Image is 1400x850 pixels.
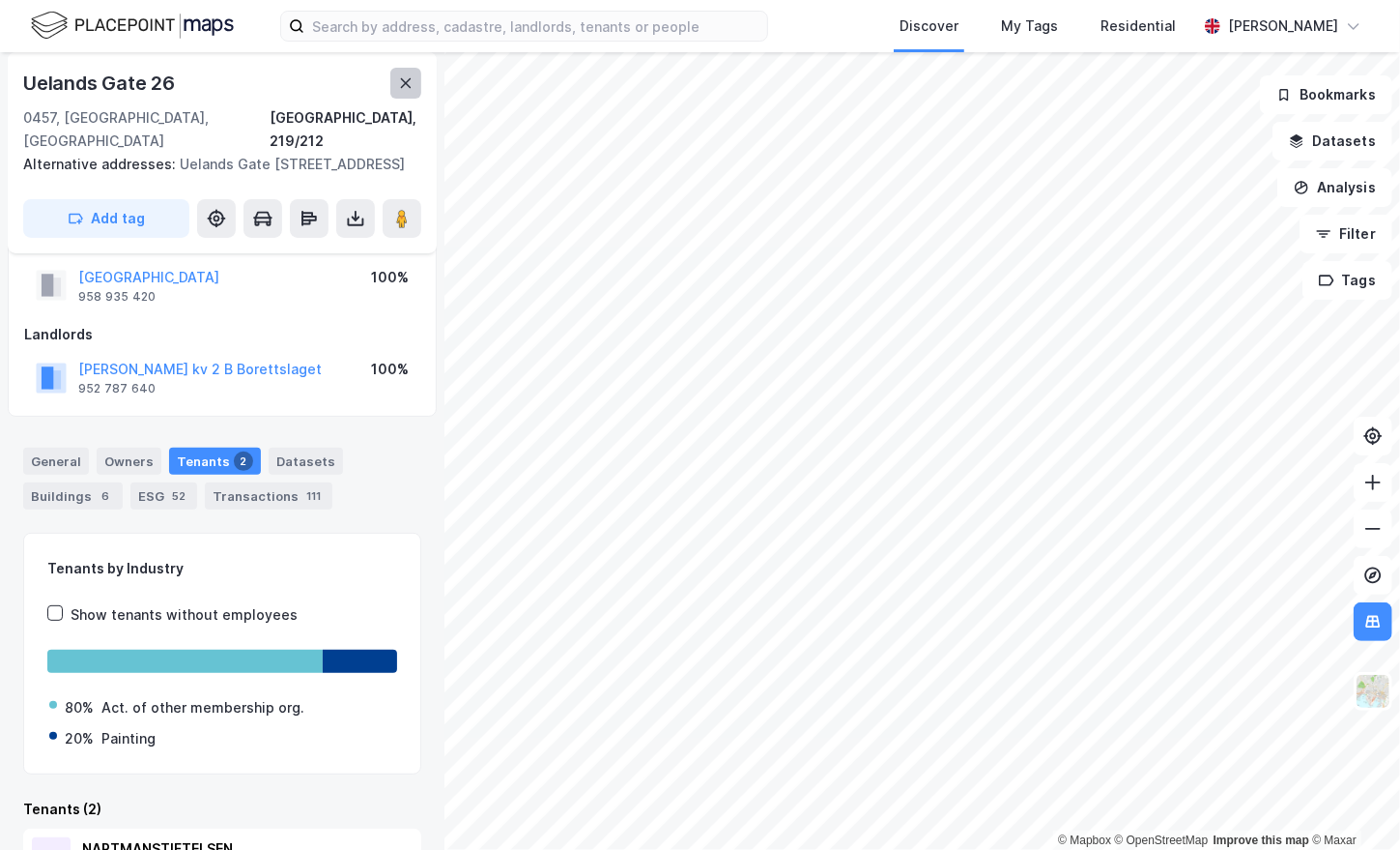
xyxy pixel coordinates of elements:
[1303,757,1400,850] div: Chatt-widget
[101,696,304,719] div: Act. of other membership org.
[371,266,409,289] div: 100%
[1260,75,1392,114] button: Bookmarks
[302,486,325,506] div: 111
[31,9,234,43] img: logo.f888ab2527a4732fd821a326f86c7f29.svg
[1100,15,1176,38] div: Residential
[23,483,123,510] div: Buildings
[23,106,270,153] div: 0457, [GEOGRAPHIC_DATA], [GEOGRAPHIC_DATA]
[71,603,298,627] div: Show tenants without employees
[304,12,767,41] input: Search by address, cadastre, landlords, tenants or people
[23,153,406,176] div: Uelands Gate [STREET_ADDRESS]
[101,727,156,750] div: Painting
[96,486,115,506] div: 6
[1272,122,1392,161] button: Datasets
[168,486,189,506] div: 52
[1300,215,1392,253] button: Filter
[23,448,89,475] div: General
[78,381,156,396] div: 952 787 640
[1355,673,1391,710] img: Z
[78,289,156,305] div: 958 935 420
[270,106,421,153] div: [GEOGRAPHIC_DATA], 219/212
[371,358,409,381] div: 100%
[65,696,94,719] div: 80%
[1303,757,1400,850] iframe: Chat Widget
[169,448,261,475] div: Tenants
[1277,168,1392,207] button: Analysis
[900,15,958,38] div: Discover
[1001,15,1058,38] div: My Tags
[1228,15,1338,38] div: [PERSON_NAME]
[1058,834,1111,847] a: Mapbox
[1302,261,1392,300] button: Tags
[1115,834,1209,847] a: OpenStreetMap
[23,68,179,99] div: Uelands Gate 26
[24,323,420,346] div: Landlords
[23,798,421,821] div: Tenants (2)
[23,156,180,172] span: Alternative addresses:
[47,557,397,580] div: Tenants by Industry
[234,452,253,471] div: 2
[65,727,94,750] div: 20%
[205,483,332,510] div: Transactions
[97,448,161,475] div: Owners
[130,483,197,510] div: ESG
[1214,834,1309,847] a: Improve this map
[23,199,189,238] button: Add tag
[269,448,343,475] div: Datasets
